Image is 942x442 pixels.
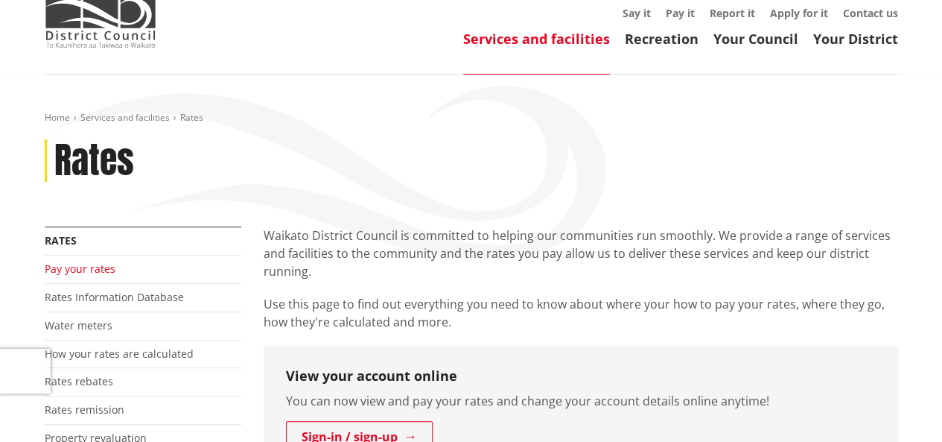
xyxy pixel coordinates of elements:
[45,233,77,247] a: Rates
[463,30,610,48] a: Services and facilities
[180,111,203,124] span: Rates
[623,6,651,20] a: Say it
[873,379,927,433] iframe: Messenger Launcher
[770,6,828,20] a: Apply for it
[625,30,698,48] a: Recreation
[286,368,876,385] h3: View your account online
[45,111,70,124] a: Home
[264,227,898,280] p: Waikato District Council is committed to helping our communities run smoothly. We provide a range...
[45,318,112,332] a: Water meters
[80,111,170,124] a: Services and facilities
[666,6,695,20] a: Pay it
[710,6,755,20] a: Report it
[286,392,876,410] p: You can now view and pay your rates and change your account details online anytime!
[54,139,134,183] h1: Rates
[843,6,898,20] a: Contact us
[45,374,113,388] a: Rates rebates
[45,347,194,361] a: How your rates are calculated
[713,30,798,48] a: Your Council
[264,295,898,331] p: Use this page to find out everything you need to know about where your how to pay your rates, whe...
[45,112,898,124] nav: breadcrumb
[45,402,124,417] a: Rates remission
[45,290,184,304] a: Rates Information Database
[45,262,115,276] a: Pay your rates
[813,30,898,48] a: Your District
